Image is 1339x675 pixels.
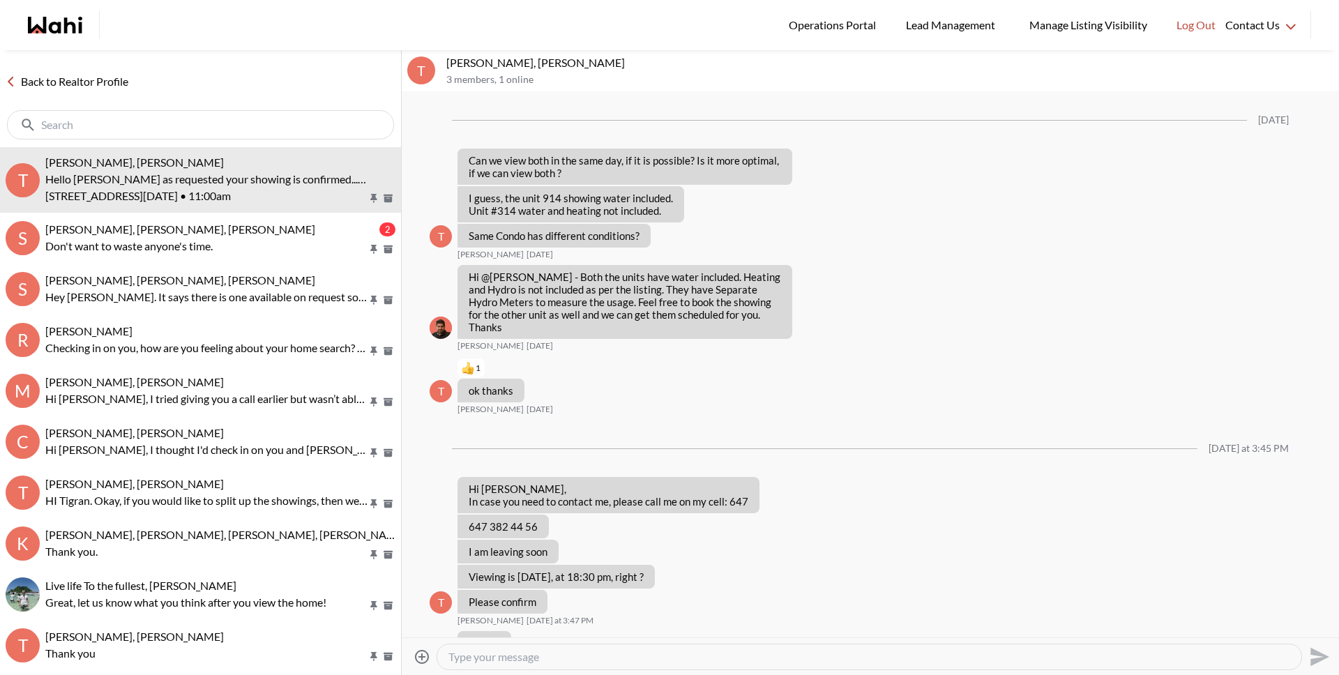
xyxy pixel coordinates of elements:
[6,526,40,561] div: K
[469,483,748,508] p: Hi [PERSON_NAME], In case you need to contact me, please call me on my cell: 647
[6,163,40,197] div: T
[469,192,673,217] p: I guess, the unit 914 showing water included. Unit #314 water and heating not included.
[6,577,40,612] img: L
[381,498,395,510] button: Archive
[45,594,368,611] p: Great, let us know what you think after you view the home!
[462,363,481,374] button: Reactions: like
[28,17,82,33] a: Wahi homepage
[6,374,40,408] div: M
[457,615,524,626] span: [PERSON_NAME]
[1258,114,1289,126] div: [DATE]
[906,16,1000,34] span: Lead Management
[45,492,368,509] p: HI Tigran. Okay, if you would like to split up the showings, then we would just need to prepare a...
[368,396,380,408] button: Pin
[381,549,395,561] button: Archive
[6,221,40,255] div: S
[6,272,40,306] div: S
[469,570,644,583] p: Viewing is [DATE], at 18:30 pm, right ?
[1177,16,1216,34] span: Log Out
[1302,641,1333,672] button: Send
[381,396,395,408] button: Archive
[45,426,224,439] span: [PERSON_NAME], [PERSON_NAME]
[368,549,380,561] button: Pin
[368,498,380,510] button: Pin
[45,156,224,169] span: [PERSON_NAME], [PERSON_NAME]
[527,340,553,351] time: 2025-09-17T00:09:36.371Z
[45,222,315,236] span: [PERSON_NAME], [PERSON_NAME], [PERSON_NAME]
[368,600,380,612] button: Pin
[45,528,407,541] span: [PERSON_NAME], [PERSON_NAME], [PERSON_NAME], [PERSON_NAME]
[469,520,538,533] p: 647 382 44 56
[430,591,452,614] div: T
[368,447,380,459] button: Pin
[45,340,368,356] p: Checking in on you, how are you feeling about your home search? See any homes lately you'd like t...
[469,596,536,608] p: Please confirm
[1025,16,1151,34] span: Manage Listing Visibility
[45,171,368,188] p: Hello [PERSON_NAME] as requested your showing is confirmed.........Your showing request is confirmed
[430,317,452,339] img: F
[45,441,368,458] p: Hi [PERSON_NAME], I thought I'd check in on you and [PERSON_NAME]. Still keeping an eye on the co...
[430,380,452,402] div: T
[1209,443,1289,455] div: [DATE] at 3:45 PM
[6,577,40,612] div: Live life To the fullest, Michelle
[45,375,224,388] span: [PERSON_NAME], [PERSON_NAME]
[457,404,524,415] span: [PERSON_NAME]
[430,225,452,248] div: T
[368,651,380,662] button: Pin
[381,345,395,357] button: Archive
[457,357,530,379] div: Reaction list
[6,425,40,459] div: C
[6,323,40,357] div: R
[407,56,435,84] div: T
[368,243,380,255] button: Pin
[446,56,1333,70] p: [PERSON_NAME], [PERSON_NAME]
[45,390,368,407] p: Hi [PERSON_NAME], I tried giving you a call earlier but wasn’t able to reach you. I just wanted t...
[45,289,368,305] p: Hey [PERSON_NAME]. It says there is one available on request so I will ask for it. FYI - this pro...
[381,447,395,459] button: Archive
[457,249,524,260] span: [PERSON_NAME]
[446,74,1333,86] p: 3 members , 1 online
[469,384,513,397] p: ok thanks
[45,477,224,490] span: [PERSON_NAME], [PERSON_NAME]
[381,294,395,306] button: Archive
[41,118,363,132] input: Search
[6,628,40,662] div: T
[45,579,236,592] span: Live life To the fullest, [PERSON_NAME]
[45,630,224,643] span: [PERSON_NAME], [PERSON_NAME]
[789,16,881,34] span: Operations Portal
[379,222,395,236] div: 2
[45,188,368,204] p: [STREET_ADDRESS][DATE] • 11:00am
[527,249,553,260] time: 2025-09-16T23:44:13.429Z
[6,476,40,510] div: T
[448,650,1290,664] textarea: Type your message
[368,294,380,306] button: Pin
[45,324,133,337] span: [PERSON_NAME]
[527,615,593,626] time: 2025-09-22T19:47:38.923Z
[469,154,781,179] p: Can we view both in the same day, if it is possible? Is it more optimal, if we can view both ?
[368,345,380,357] button: Pin
[381,600,395,612] button: Archive
[469,271,781,333] p: Hi @[PERSON_NAME] - Both the units have water included. Heating and Hydro is not included as per ...
[368,192,380,204] button: Pin
[381,651,395,662] button: Archive
[457,340,524,351] span: [PERSON_NAME]
[430,317,452,339] div: Faraz Azam
[45,238,368,255] p: Don't want to waste anyone's time.
[527,404,553,415] time: 2025-09-17T00:45:03.524Z
[381,243,395,255] button: Archive
[469,229,640,242] p: Same Condo has different conditions?
[45,273,315,287] span: [PERSON_NAME], [PERSON_NAME], [PERSON_NAME]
